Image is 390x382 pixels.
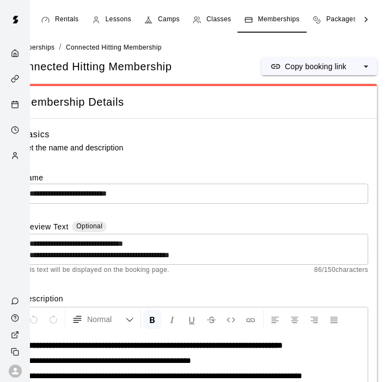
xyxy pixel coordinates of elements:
[182,310,201,329] button: Format Underline
[2,310,30,326] a: Visit help center
[206,14,231,25] span: Classes
[222,310,240,329] button: Insert Code
[44,310,63,329] button: Redo
[258,14,300,25] span: Memberships
[22,141,368,155] p: Set the name and description
[261,58,377,75] div: split button
[202,310,221,329] button: Format Strikethrough
[266,310,284,329] button: Left Align
[305,310,324,329] button: Right Align
[106,14,132,25] span: Lessons
[355,58,377,75] button: select merge strategy
[13,43,54,51] a: Memberships
[87,314,125,325] span: Normal
[314,265,368,276] span: 86 / 150 characters
[76,222,102,230] span: Optional
[241,310,260,329] button: Insert Link
[22,293,368,304] label: Description
[22,95,368,110] span: Membership Details
[59,41,61,53] li: /
[13,41,377,53] nav: breadcrumb
[158,14,180,25] span: Camps
[66,44,162,51] span: Connected Hitting Membership
[261,58,355,75] button: Copy booking link
[163,310,181,329] button: Format Italics
[325,310,343,329] button: Justify Align
[13,59,172,74] span: Connected Hitting Membership
[35,7,355,33] div: navigation tabs
[55,14,79,25] span: Rentals
[2,293,30,310] a: Contact Us
[285,61,346,72] p: Copy booking link
[2,326,30,343] a: View public page
[68,310,138,329] button: Formatting Options
[13,44,54,51] span: Memberships
[326,14,357,25] span: Packages
[143,310,162,329] button: Format Bold
[4,9,26,31] img: Swift logo
[22,128,50,142] h6: Basics
[22,265,169,276] span: This text will be displayed on the booking page.
[2,343,30,360] div: Copy public page link
[285,310,304,329] button: Center Align
[22,172,368,183] label: Name
[22,221,69,234] label: Preview Text
[25,310,43,329] button: Undo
